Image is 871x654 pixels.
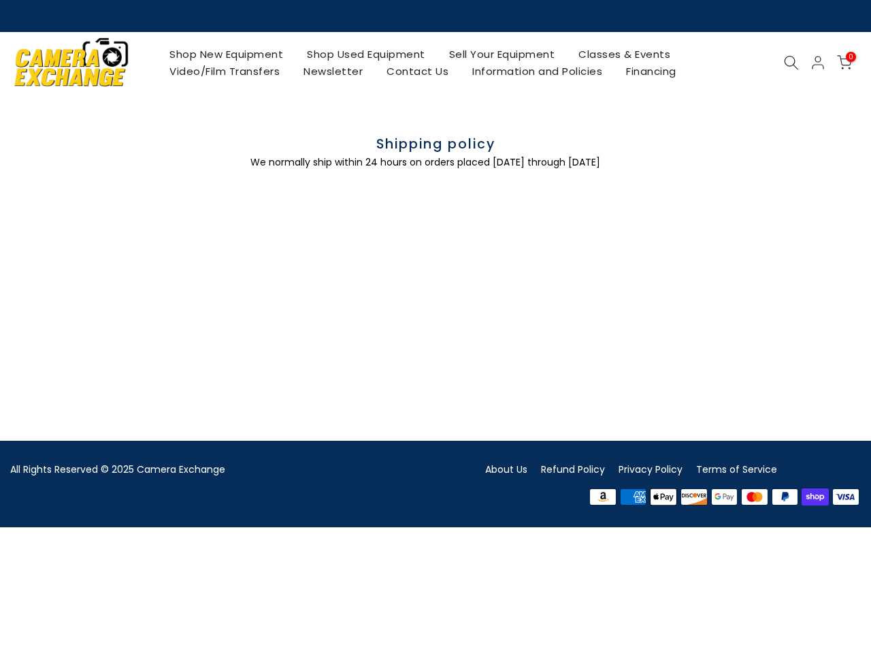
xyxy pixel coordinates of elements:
[485,463,527,476] a: About Us
[158,63,292,80] a: Video/Film Transfers
[10,461,425,478] div: All Rights Reserved © 2025 Camera Exchange
[588,486,619,507] img: amazon payments
[791,463,861,476] a: Shipping Policy
[614,63,689,80] a: Financing
[541,463,605,476] a: Refund Policy
[619,463,683,476] a: Privacy Policy
[375,63,461,80] a: Contact Us
[696,463,777,476] a: Terms of Service
[461,63,614,80] a: Information and Policies
[679,486,710,507] img: discover
[800,486,831,507] img: shopify pay
[250,154,621,171] div: We normally ship within 24 hours on orders placed [DATE] through [DATE]
[567,46,683,63] a: Classes & Events
[437,46,567,63] a: Sell Your Equipment
[295,46,438,63] a: Shop Used Equipment
[830,486,861,507] img: visa
[709,486,740,507] img: google pay
[618,486,648,507] img: american express
[770,486,800,507] img: paypal
[846,52,856,62] span: 0
[837,55,852,70] a: 0
[648,486,679,507] img: apple pay
[740,486,770,507] img: master
[250,134,621,154] h1: Shipping policy
[292,63,375,80] a: Newsletter
[158,46,295,63] a: Shop New Equipment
